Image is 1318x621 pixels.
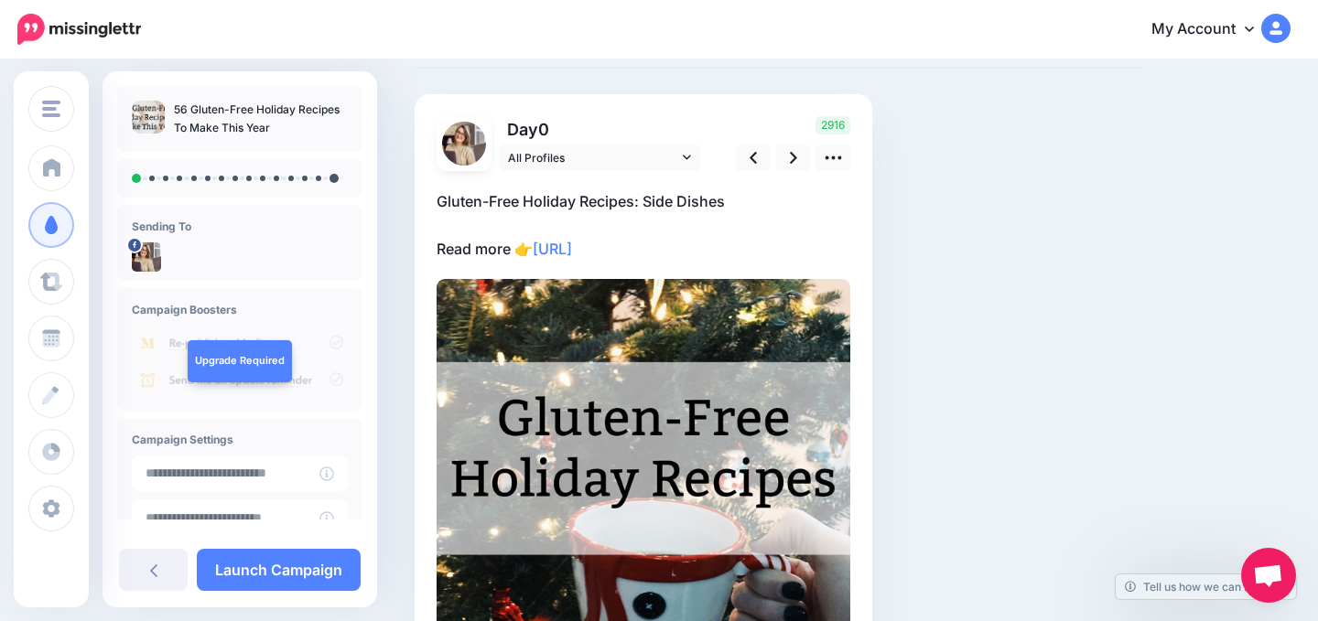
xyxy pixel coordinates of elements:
[132,101,165,134] img: eb5c8d7f5b5b31f32764c98b2461fb2f_thumb.jpg
[499,116,703,143] p: Day
[816,116,850,134] span: 2916
[42,101,60,117] img: menu.png
[132,219,348,233] h4: Sending To
[132,242,161,272] img: 218253520_234552475155016_8163494364171905236_n-bsa153206.jpg
[533,240,572,258] a: [URL]
[1133,7,1291,52] a: My Account
[437,189,850,261] p: Gluten-Free Holiday Recipes: Side Dishes Read more 👉
[174,101,348,137] p: 56 Gluten-Free Holiday Recipes To Make This Year
[132,433,348,446] h4: Campaign Settings
[442,122,486,166] img: 218253520_234552475155016_8163494364171905236_n-bsa153206.jpg
[132,303,348,316] h4: Campaign Boosters
[499,145,700,171] a: All Profiles
[508,148,678,167] span: All Profiles
[538,120,549,139] span: 0
[132,326,348,396] img: campaign_review_boosters.png
[1116,574,1296,599] a: Tell us how we can improve
[1241,548,1296,603] a: Open chat
[17,14,141,45] img: Missinglettr
[188,340,292,382] a: Upgrade Required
